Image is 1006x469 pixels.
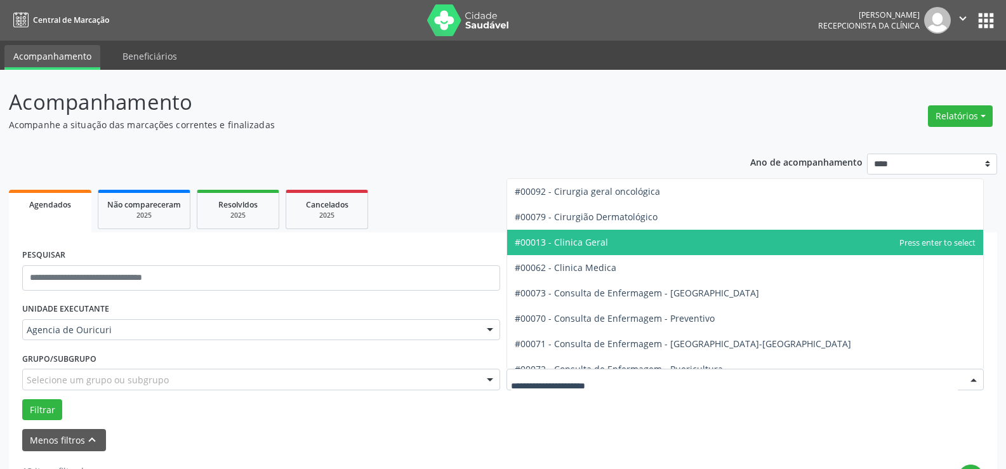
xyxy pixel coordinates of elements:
[951,7,975,34] button: 
[515,338,851,350] span: #00071 - Consulta de Enfermagem - [GEOGRAPHIC_DATA]-[GEOGRAPHIC_DATA]
[27,324,474,336] span: Agencia de Ouricuri
[29,199,71,210] span: Agendados
[4,45,100,70] a: Acompanhamento
[107,199,181,210] span: Não compareceram
[33,15,109,25] span: Central de Marcação
[956,11,970,25] i: 
[515,211,658,223] span: #00079 - Cirurgião Dermatológico
[22,399,62,421] button: Filtrar
[9,10,109,30] a: Central de Marcação
[515,312,715,324] span: #00070 - Consulta de Enfermagem - Preventivo
[295,211,359,220] div: 2025
[515,363,723,375] span: #00072 - Consulta de Enfermagem - Puericultura
[206,211,270,220] div: 2025
[114,45,186,67] a: Beneficiários
[818,10,920,20] div: [PERSON_NAME]
[22,429,106,451] button: Menos filtroskeyboard_arrow_up
[515,185,660,197] span: #00092 - Cirurgia geral oncológica
[928,105,993,127] button: Relatórios
[107,211,181,220] div: 2025
[9,118,701,131] p: Acompanhe a situação das marcações correntes e finalizadas
[515,236,608,248] span: #00013 - Clinica Geral
[9,86,701,118] p: Acompanhamento
[750,154,863,169] p: Ano de acompanhamento
[515,287,759,299] span: #00073 - Consulta de Enfermagem - [GEOGRAPHIC_DATA]
[818,20,920,31] span: Recepcionista da clínica
[975,10,997,32] button: apps
[22,300,109,319] label: UNIDADE EXECUTANTE
[218,199,258,210] span: Resolvidos
[306,199,348,210] span: Cancelados
[22,246,65,265] label: PESQUISAR
[924,7,951,34] img: img
[515,261,616,274] span: #00062 - Clinica Medica
[85,433,99,447] i: keyboard_arrow_up
[27,373,169,386] span: Selecione um grupo ou subgrupo
[22,349,96,369] label: Grupo/Subgrupo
